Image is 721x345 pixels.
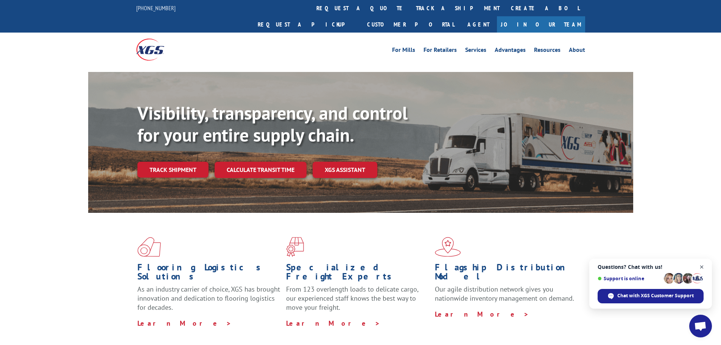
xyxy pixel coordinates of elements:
[534,47,561,55] a: Resources
[137,319,232,328] a: Learn More >
[137,263,280,285] h1: Flooring Logistics Solutions
[435,263,578,285] h1: Flagship Distribution Model
[137,162,209,178] a: Track shipment
[435,310,529,318] a: Learn More >
[598,264,704,270] span: Questions? Chat with us!
[137,237,161,257] img: xgs-icon-total-supply-chain-intelligence-red
[252,16,361,33] a: Request a pickup
[435,237,461,257] img: xgs-icon-flagship-distribution-model-red
[313,162,377,178] a: XGS ASSISTANT
[435,285,574,303] span: Our agile distribution network gives you nationwide inventory management on demand.
[286,285,429,318] p: From 123 overlength loads to delicate cargo, our experienced staff knows the best way to move you...
[392,47,415,55] a: For Mills
[286,263,429,285] h1: Specialized Freight Experts
[495,47,526,55] a: Advantages
[598,289,704,303] div: Chat with XGS Customer Support
[460,16,497,33] a: Agent
[689,315,712,337] div: Open chat
[424,47,457,55] a: For Retailers
[617,292,694,299] span: Chat with XGS Customer Support
[598,276,661,281] span: Support is online
[137,285,280,312] span: As an industry carrier of choice, XGS has brought innovation and dedication to flooring logistics...
[215,162,307,178] a: Calculate transit time
[286,237,304,257] img: xgs-icon-focused-on-flooring-red
[497,16,585,33] a: Join Our Team
[697,262,707,272] span: Close chat
[465,47,486,55] a: Services
[136,4,176,12] a: [PHONE_NUMBER]
[569,47,585,55] a: About
[137,101,408,147] b: Visibility, transparency, and control for your entire supply chain.
[286,319,380,328] a: Learn More >
[361,16,460,33] a: Customer Portal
